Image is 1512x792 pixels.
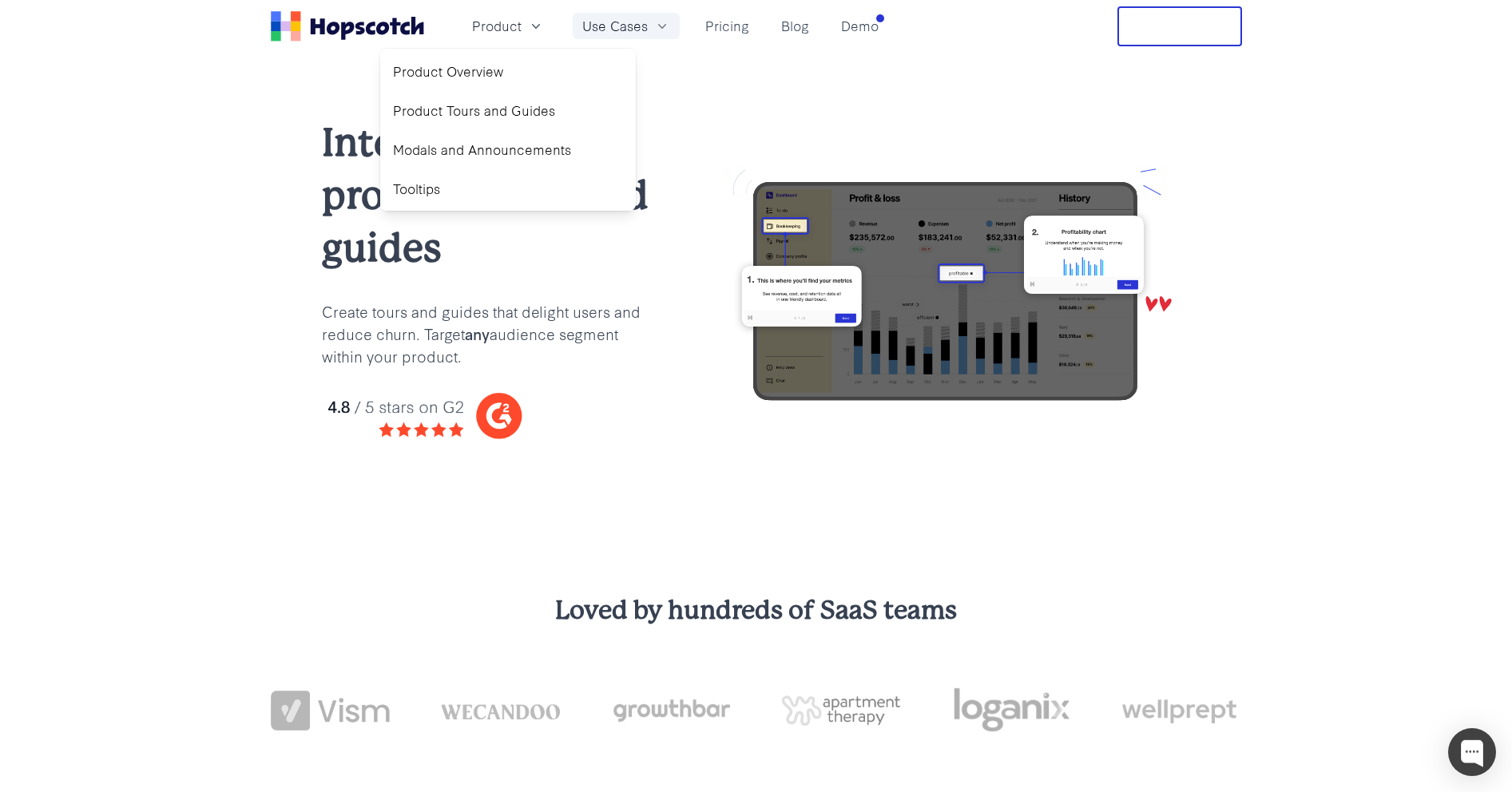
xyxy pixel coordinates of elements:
[465,323,490,344] b: any
[322,386,654,445] img: hopscotch g2
[1117,6,1242,46] button: Free Trial
[611,699,730,722] img: growthbar-logo
[271,11,424,42] a: Home
[387,94,629,127] a: Product Tours and Guides
[781,695,900,726] img: png-apartment-therapy-house-studio-apartment-home
[705,165,1191,417] img: user onboarding with hopscotch update
[322,300,654,367] p: Create tours and guides that delight users and reduce churn. Target audience segment within your ...
[271,593,1242,628] h3: Loved by hundreds of SaaS teams
[322,117,654,275] h1: Interactive product tours and guides
[582,16,648,36] span: Use Cases
[387,55,629,88] a: Product Overview
[952,679,1071,742] img: loganix-logo
[271,691,390,731] img: vism logo
[441,702,560,719] img: wecandoo-logo
[387,172,629,205] a: Tooltips
[1122,694,1241,727] img: wellprept logo
[387,133,629,166] a: Modals and Announcements
[775,13,816,39] a: Blog
[472,16,522,36] span: Product
[699,13,756,39] a: Pricing
[835,13,885,39] a: Demo
[573,13,680,39] button: Use Cases
[462,13,554,39] button: Product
